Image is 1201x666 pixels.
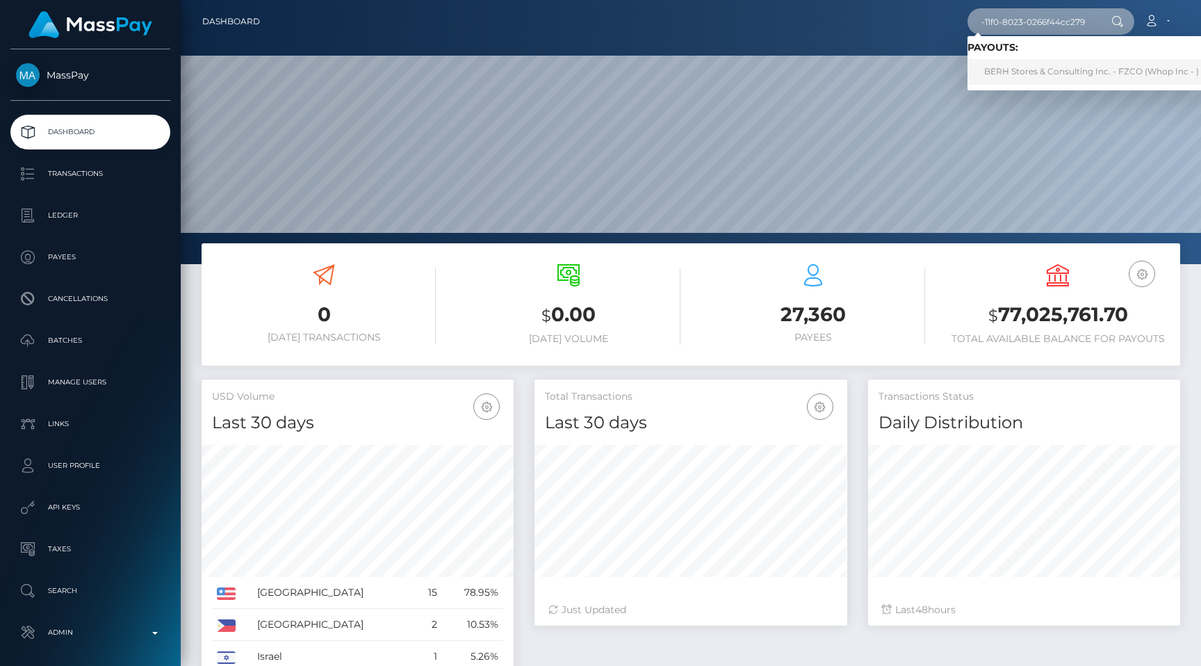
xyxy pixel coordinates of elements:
p: Admin [16,622,165,643]
p: API Keys [16,497,165,518]
div: Just Updated [548,603,833,617]
p: Search [16,580,165,601]
td: [GEOGRAPHIC_DATA] [252,577,416,609]
a: Search [10,574,170,608]
h6: Total Available Balance for Payouts [946,333,1170,345]
h4: Daily Distribution [879,411,1170,435]
h5: USD Volume [212,390,503,404]
img: IL.png [217,651,236,664]
td: 2 [416,609,442,641]
a: Taxes [10,532,170,567]
p: Ledger [16,205,165,226]
h5: Transactions Status [879,390,1170,404]
span: MassPay [10,69,170,81]
a: Payees [10,240,170,275]
img: MassPay [16,63,40,87]
h4: Last 30 days [545,411,836,435]
img: MassPay Logo [28,11,152,38]
a: Links [10,407,170,441]
img: PH.png [217,619,236,632]
p: Links [16,414,165,434]
img: US.png [217,587,236,600]
div: Last hours [882,603,1166,617]
a: Dashboard [202,7,260,36]
p: User Profile [16,455,165,476]
small: $ [988,306,998,325]
h6: Payees [701,332,925,343]
p: Batches [16,330,165,351]
h4: Last 30 days [212,411,503,435]
p: Taxes [16,539,165,560]
h5: Total Transactions [545,390,836,404]
td: 78.95% [442,577,504,609]
a: User Profile [10,448,170,483]
input: Search... [967,8,1098,35]
h3: 27,360 [701,301,925,328]
td: [GEOGRAPHIC_DATA] [252,609,416,641]
span: 48 [915,603,928,616]
p: Manage Users [16,372,165,393]
h3: 77,025,761.70 [946,301,1170,330]
a: API Keys [10,490,170,525]
h3: 0 [212,301,436,328]
td: 15 [416,577,442,609]
h6: [DATE] Transactions [212,332,436,343]
a: Cancellations [10,282,170,316]
small: $ [541,306,551,325]
h3: 0.00 [457,301,680,330]
p: Payees [16,247,165,268]
a: Transactions [10,156,170,191]
a: Admin [10,615,170,650]
a: Dashboard [10,115,170,149]
h6: [DATE] Volume [457,333,680,345]
a: Manage Users [10,365,170,400]
p: Transactions [16,163,165,184]
a: Batches [10,323,170,358]
a: Ledger [10,198,170,233]
td: 10.53% [442,609,504,641]
p: Dashboard [16,122,165,143]
p: Cancellations [16,289,165,309]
